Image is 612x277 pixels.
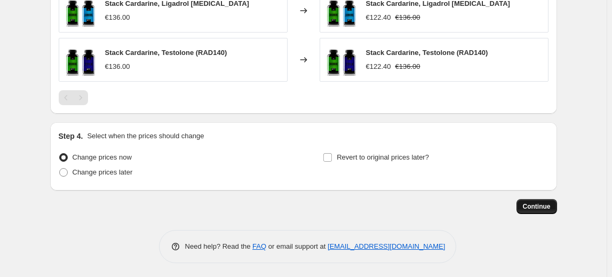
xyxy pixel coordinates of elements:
[73,153,132,161] span: Change prices now
[366,61,391,72] div: €122.40
[266,242,328,250] span: or email support at
[185,242,253,250] span: Need help? Read the
[325,44,357,76] img: imusclesarmsukstack-cardarine_rad140_80x.jpg
[105,61,130,72] div: €136.00
[65,44,97,76] img: imusclesarmsukstack-cardarine_rad140_80x.jpg
[328,242,445,250] a: [EMAIL_ADDRESS][DOMAIN_NAME]
[395,61,420,72] strike: €136.00
[366,12,391,23] div: €122.40
[59,131,83,141] h2: Step 4.
[87,131,204,141] p: Select when the prices should change
[252,242,266,250] a: FAQ
[105,49,227,57] span: Stack Cardarine, Testolone (RAD140)
[523,202,551,211] span: Continue
[516,199,557,214] button: Continue
[105,12,130,23] div: €136.00
[366,49,488,57] span: Stack Cardarine, Testolone (RAD140)
[395,12,420,23] strike: €136.00
[73,168,133,176] span: Change prices later
[337,153,429,161] span: Revert to original prices later?
[59,90,88,105] nav: Pagination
